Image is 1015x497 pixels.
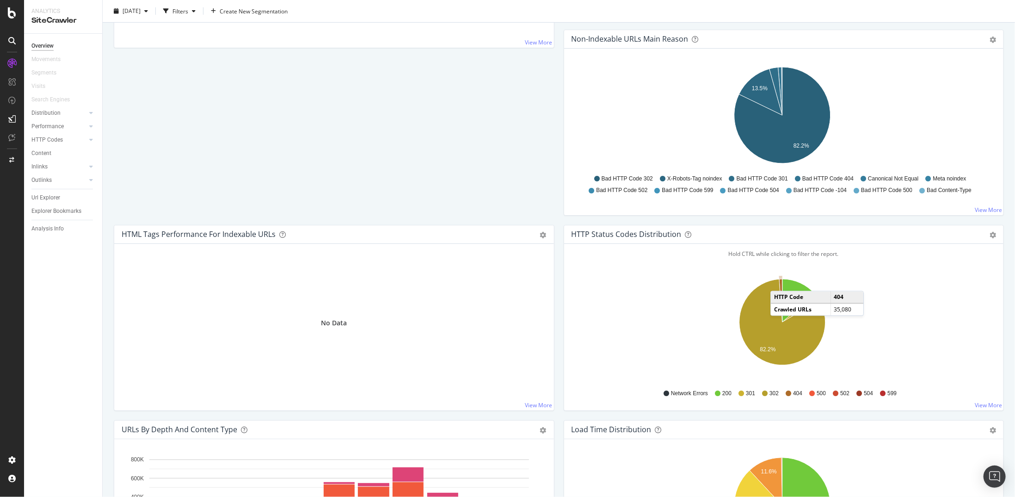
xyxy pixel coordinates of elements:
[321,318,347,328] div: No Data
[830,304,863,316] td: 35,080
[31,193,96,203] a: Url Explorer
[667,175,722,183] span: X-Robots-Tag noindex
[207,4,291,19] button: Create New Segmentation
[31,108,86,118] a: Distribution
[817,390,826,398] span: 500
[793,390,802,398] span: 404
[31,162,48,172] div: Inlinks
[31,81,55,91] a: Visits
[31,122,64,131] div: Performance
[525,401,553,409] a: View More
[794,142,809,149] text: 82.2%
[864,390,873,398] span: 504
[760,346,775,353] text: 82.2%
[220,7,288,15] span: Create New Segmentation
[602,175,653,183] span: Bad HTTP Code 302
[31,224,64,234] div: Analysis Info
[984,466,1006,488] div: Open Intercom Messenger
[31,135,86,145] a: HTTP Codes
[975,401,1002,409] a: View More
[31,193,60,203] div: Url Explorer
[31,41,54,51] div: Overview
[840,390,849,398] span: 502
[990,232,996,238] div: gear
[172,7,188,15] div: Filters
[572,34,689,43] div: Non-Indexable URLs Main Reason
[927,186,972,194] span: Bad Content-Type
[596,186,647,194] span: Bad HTTP Code 502
[31,108,61,118] div: Distribution
[31,95,70,105] div: Search Engines
[771,292,831,304] td: HTTP Code
[771,304,831,316] td: Crawled URLs
[525,38,553,46] a: View More
[31,95,79,105] a: Search Engines
[794,186,847,194] span: Bad HTTP Code -104
[572,63,993,171] svg: A chart.
[122,425,237,434] div: URLs by Depth and Content Type
[752,85,768,92] text: 13.5%
[722,390,732,398] span: 200
[746,390,755,398] span: 301
[830,292,863,304] td: 404
[123,7,141,15] span: 2025 Sep. 29th
[662,186,714,194] span: Bad HTTP Code 599
[31,149,51,158] div: Content
[31,15,95,26] div: SiteCrawler
[31,175,52,185] div: Outlinks
[802,175,854,183] span: Bad HTTP Code 404
[861,186,912,194] span: Bad HTTP Code 500
[572,230,682,239] div: HTTP Status Codes Distribution
[868,175,918,183] span: Canonical Not Equal
[31,135,63,145] div: HTTP Codes
[31,206,81,216] div: Explorer Bookmarks
[31,7,95,15] div: Analytics
[131,475,144,482] text: 600K
[31,122,86,131] a: Performance
[31,55,61,64] div: Movements
[31,68,66,78] a: Segments
[31,206,96,216] a: Explorer Bookmarks
[761,468,776,475] text: 11.6%
[990,427,996,434] div: gear
[737,175,788,183] span: Bad HTTP Code 301
[122,230,276,239] div: HTML Tags Performance for Indexable URLs
[671,390,708,398] span: Network Errors
[769,390,779,398] span: 302
[131,457,144,463] text: 800K
[31,149,96,158] a: Content
[572,273,993,381] svg: A chart.
[31,68,56,78] div: Segments
[975,206,1002,214] a: View More
[540,232,547,238] div: gear
[540,427,547,434] div: gear
[933,175,966,183] span: Meta noindex
[110,4,152,19] button: [DATE]
[31,41,96,51] a: Overview
[31,55,70,64] a: Movements
[572,425,652,434] div: Load Time Distribution
[31,81,45,91] div: Visits
[160,4,199,19] button: Filters
[728,186,779,194] span: Bad HTTP Code 504
[31,224,96,234] a: Analysis Info
[31,162,86,172] a: Inlinks
[887,390,897,398] span: 599
[31,175,86,185] a: Outlinks
[990,37,996,43] div: gear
